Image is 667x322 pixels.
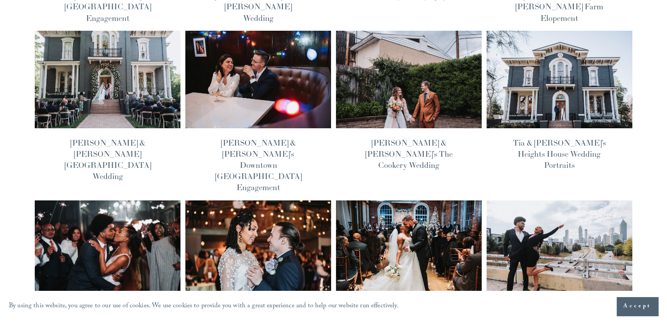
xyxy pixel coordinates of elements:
img: Shakira &amp; Shawn’s Atlanta Engagement [486,200,633,298]
a: Tia & [PERSON_NAME]’s Heights House Wedding Portraits [513,138,606,170]
img: Chantel &amp; James’ Heights House Hotel Wedding [34,30,181,129]
button: Accept [617,297,658,316]
p: By using this website, you agree to our use of cookies. We use cookies to provide you with a grea... [9,300,399,313]
img: Bethany &amp; Alexander’s The Cookery Wedding [185,200,332,298]
img: Jacqueline &amp; Timo’s The Cookery Wedding [335,30,482,129]
img: Lauren &amp; Ian’s The Cotton Room Wedding [335,200,482,298]
a: [PERSON_NAME] & [PERSON_NAME]’s The Cookery Wedding [365,138,452,170]
img: Tia &amp; Obinna’s Heights House Wedding Portraits [486,30,633,129]
img: Lorena &amp; Tom’s Downtown Durham Engagement [185,30,332,129]
img: Shakira &amp; Shawn’s Vinewood Stables Wedding [34,200,181,298]
a: [PERSON_NAME] & [PERSON_NAME]’s Downtown [GEOGRAPHIC_DATA] Engagement [215,138,302,193]
span: Accept [623,302,651,311]
a: [PERSON_NAME] & [PERSON_NAME][GEOGRAPHIC_DATA] Wedding [65,138,151,182]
